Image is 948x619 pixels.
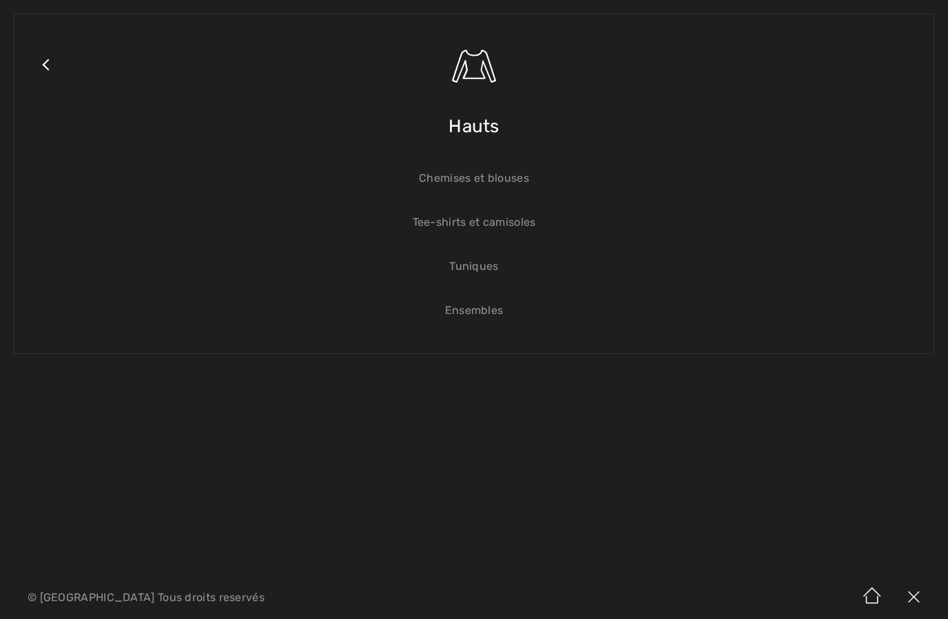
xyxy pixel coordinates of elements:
a: Ensembles [28,295,920,326]
a: Chemises et blouses [28,163,920,193]
img: Accueil [852,576,893,619]
a: Tuniques [28,251,920,282]
span: Chat [34,10,62,22]
p: © [GEOGRAPHIC_DATA] Tous droits reservés [28,593,557,602]
a: Tee-shirts et camisoles [28,207,920,238]
img: X [893,576,934,619]
span: Hauts [449,102,499,151]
